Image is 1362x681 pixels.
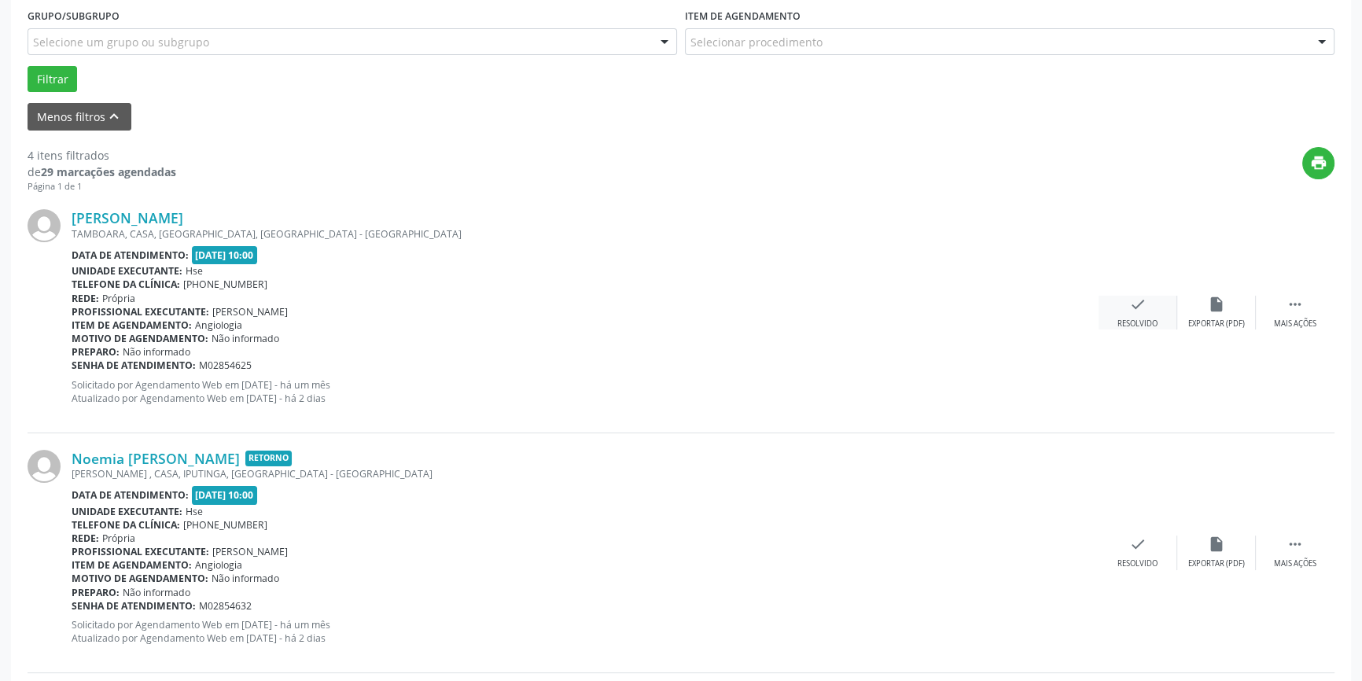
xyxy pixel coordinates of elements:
[195,558,242,572] span: Angiologia
[1188,558,1245,569] div: Exportar (PDF)
[245,451,292,467] span: Retorno
[123,586,190,599] span: Não informado
[1117,558,1158,569] div: Resolvido
[72,332,208,345] b: Motivo de agendamento:
[72,532,99,545] b: Rede:
[72,345,120,359] b: Preparo:
[690,34,823,50] span: Selecionar procedimento
[28,147,176,164] div: 4 itens filtrados
[186,264,203,278] span: Hse
[1129,296,1147,313] i: check
[195,318,242,332] span: Angiologia
[72,618,1099,645] p: Solicitado por Agendamento Web em [DATE] - há um mês Atualizado por Agendamento Web em [DATE] - h...
[1129,536,1147,553] i: check
[28,164,176,180] div: de
[72,558,192,572] b: Item de agendamento:
[28,103,131,131] button: Menos filtroskeyboard_arrow_up
[72,488,189,502] b: Data de atendimento:
[1287,536,1304,553] i: 
[72,264,182,278] b: Unidade executante:
[212,572,279,585] span: Não informado
[212,332,279,345] span: Não informado
[102,292,135,305] span: Própria
[72,318,192,332] b: Item de agendamento:
[1208,536,1225,553] i: insert_drive_file
[72,359,196,372] b: Senha de atendimento:
[41,164,176,179] strong: 29 marcações agendadas
[123,345,190,359] span: Não informado
[199,359,252,372] span: M02854625
[685,4,801,28] label: Item de agendamento
[72,278,180,291] b: Telefone da clínica:
[1302,147,1334,179] button: print
[28,66,77,93] button: Filtrar
[1274,318,1316,329] div: Mais ações
[212,305,288,318] span: [PERSON_NAME]
[105,108,123,125] i: keyboard_arrow_up
[1117,318,1158,329] div: Resolvido
[72,248,189,262] b: Data de atendimento:
[28,180,176,193] div: Página 1 de 1
[72,305,209,318] b: Profissional executante:
[72,599,196,613] b: Senha de atendimento:
[28,4,120,28] label: Grupo/Subgrupo
[212,545,288,558] span: [PERSON_NAME]
[72,467,1099,480] div: [PERSON_NAME] , CASA, IPUTINGA, [GEOGRAPHIC_DATA] - [GEOGRAPHIC_DATA]
[199,599,252,613] span: M02854632
[72,545,209,558] b: Profissional executante:
[1287,296,1304,313] i: 
[72,209,183,226] a: [PERSON_NAME]
[183,278,267,291] span: [PHONE_NUMBER]
[1310,154,1327,171] i: print
[72,586,120,599] b: Preparo:
[72,292,99,305] b: Rede:
[72,505,182,518] b: Unidade executante:
[186,505,203,518] span: Hse
[72,518,180,532] b: Telefone da clínica:
[192,486,258,504] span: [DATE] 10:00
[33,34,209,50] span: Selecione um grupo ou subgrupo
[192,246,258,264] span: [DATE] 10:00
[72,450,240,467] a: Noemia [PERSON_NAME]
[28,209,61,242] img: img
[28,450,61,483] img: img
[1188,318,1245,329] div: Exportar (PDF)
[1208,296,1225,313] i: insert_drive_file
[72,378,1099,405] p: Solicitado por Agendamento Web em [DATE] - há um mês Atualizado por Agendamento Web em [DATE] - h...
[72,572,208,585] b: Motivo de agendamento:
[102,532,135,545] span: Própria
[183,518,267,532] span: [PHONE_NUMBER]
[72,227,1099,241] div: TAMBOARA, CASA, [GEOGRAPHIC_DATA], [GEOGRAPHIC_DATA] - [GEOGRAPHIC_DATA]
[1274,558,1316,569] div: Mais ações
